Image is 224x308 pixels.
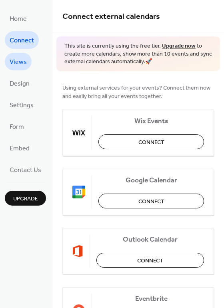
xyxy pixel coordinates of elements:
span: Eventbrite [98,294,204,303]
span: Connect [137,256,163,265]
span: Google Calendar [98,176,204,184]
img: outlook [72,245,83,258]
span: This site is currently using the free tier. to create more calendars, show more than 10 events an... [64,42,212,66]
button: Connect [98,194,204,208]
a: Form [5,118,29,135]
span: Connect external calendars [62,9,160,24]
a: Design [5,74,34,92]
span: Design [10,78,30,90]
span: Settings [10,99,34,112]
span: Form [10,121,24,134]
a: Contact Us [5,161,46,178]
img: google [72,186,85,198]
span: Contact Us [10,164,41,177]
span: Using external services for your events? Connect them now and easily bring all your events together. [62,84,214,100]
span: Connect [138,138,164,146]
a: Home [5,10,32,27]
span: Embed [10,142,30,155]
button: Connect [98,134,204,149]
span: Home [10,13,27,26]
a: Settings [5,96,38,114]
button: Upgrade [5,191,46,206]
a: Views [5,53,32,70]
button: Connect [96,253,204,268]
a: Upgrade now [162,41,196,52]
span: Wix Events [98,117,204,125]
span: Connect [138,197,164,206]
span: Upgrade [13,195,38,203]
span: Outlook Calendar [96,235,204,244]
img: wix [72,126,85,139]
span: Views [10,56,27,69]
a: Connect [5,31,39,49]
span: Connect [10,34,34,47]
a: Embed [5,139,34,157]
